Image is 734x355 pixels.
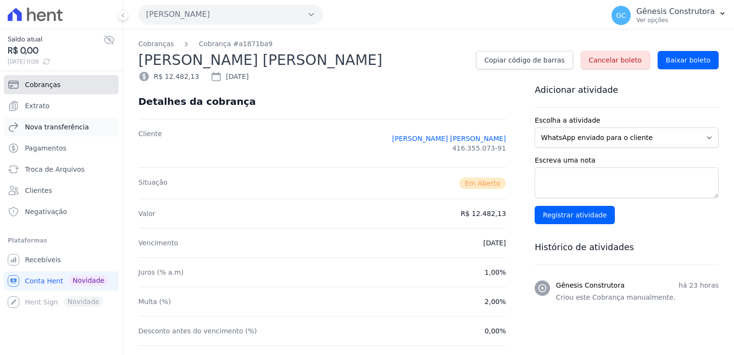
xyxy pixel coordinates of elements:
[485,267,506,277] dd: 1,00%
[581,51,650,69] a: Cancelar boleto
[138,177,168,189] dt: Situação
[4,139,119,158] a: Pagamentos
[25,101,49,111] span: Extrato
[604,2,734,29] button: GC Gênesis Construtora Ver opções
[679,280,719,291] p: há 23 horas
[138,96,256,107] div: Detalhes da cobrança
[8,57,103,66] span: [DATE] 11:09
[484,55,564,65] span: Copiar código de barras
[25,207,67,216] span: Negativação
[4,271,119,291] a: Conta Hent Novidade
[535,206,615,224] input: Registrar atividade
[4,117,119,137] a: Nova transferência
[485,297,506,306] dd: 2,00%
[556,280,624,291] h3: Gênesis Construtora
[636,16,715,24] p: Ver opções
[138,297,171,306] dt: Multa (%)
[8,44,103,57] span: R$ 0,00
[25,122,89,132] span: Nova transferência
[4,202,119,221] a: Negativação
[138,49,468,71] h2: [PERSON_NAME] [PERSON_NAME]
[535,115,719,126] label: Escolha a atividade
[556,292,719,303] p: Criou este Cobrança manualmente.
[4,250,119,269] a: Recebíveis
[138,238,178,248] dt: Vencimento
[461,209,506,218] dd: R$ 12.482,13
[138,129,162,158] dt: Cliente
[666,55,710,65] span: Baixar boleto
[8,75,115,312] nav: Sidebar
[4,75,119,94] a: Cobranças
[535,84,719,96] h3: Adicionar atividade
[4,181,119,200] a: Clientes
[138,5,323,24] button: [PERSON_NAME]
[392,134,506,143] a: [PERSON_NAME] [PERSON_NAME]
[452,143,506,153] span: 416.355.073-91
[589,55,642,65] span: Cancelar boleto
[138,39,174,49] a: Cobranças
[535,241,719,253] h3: Histórico de atividades
[4,160,119,179] a: Troca de Arquivos
[25,143,66,153] span: Pagamentos
[616,12,626,19] span: GC
[25,186,52,195] span: Clientes
[210,71,248,82] div: [DATE]
[459,177,506,189] span: Em Aberto
[138,39,719,49] nav: Breadcrumb
[138,326,257,336] dt: Desconto antes do vencimento (%)
[25,276,63,286] span: Conta Hent
[535,155,719,165] label: Escreva uma nota
[8,235,115,246] div: Plataformas
[25,165,85,174] span: Troca de Arquivos
[483,238,506,248] dd: [DATE]
[476,51,573,69] a: Copiar código de barras
[485,326,506,336] dd: 0,00%
[8,34,103,44] span: Saldo atual
[69,275,108,286] span: Novidade
[25,80,61,89] span: Cobranças
[658,51,719,69] a: Baixar boleto
[4,96,119,115] a: Extrato
[25,255,61,265] span: Recebíveis
[138,267,183,277] dt: Juros (% a.m)
[138,71,199,82] div: R$ 12.482,13
[138,209,155,218] dt: Valor
[636,7,715,16] p: Gênesis Construtora
[199,39,272,49] a: Cobrança #a1871ba9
